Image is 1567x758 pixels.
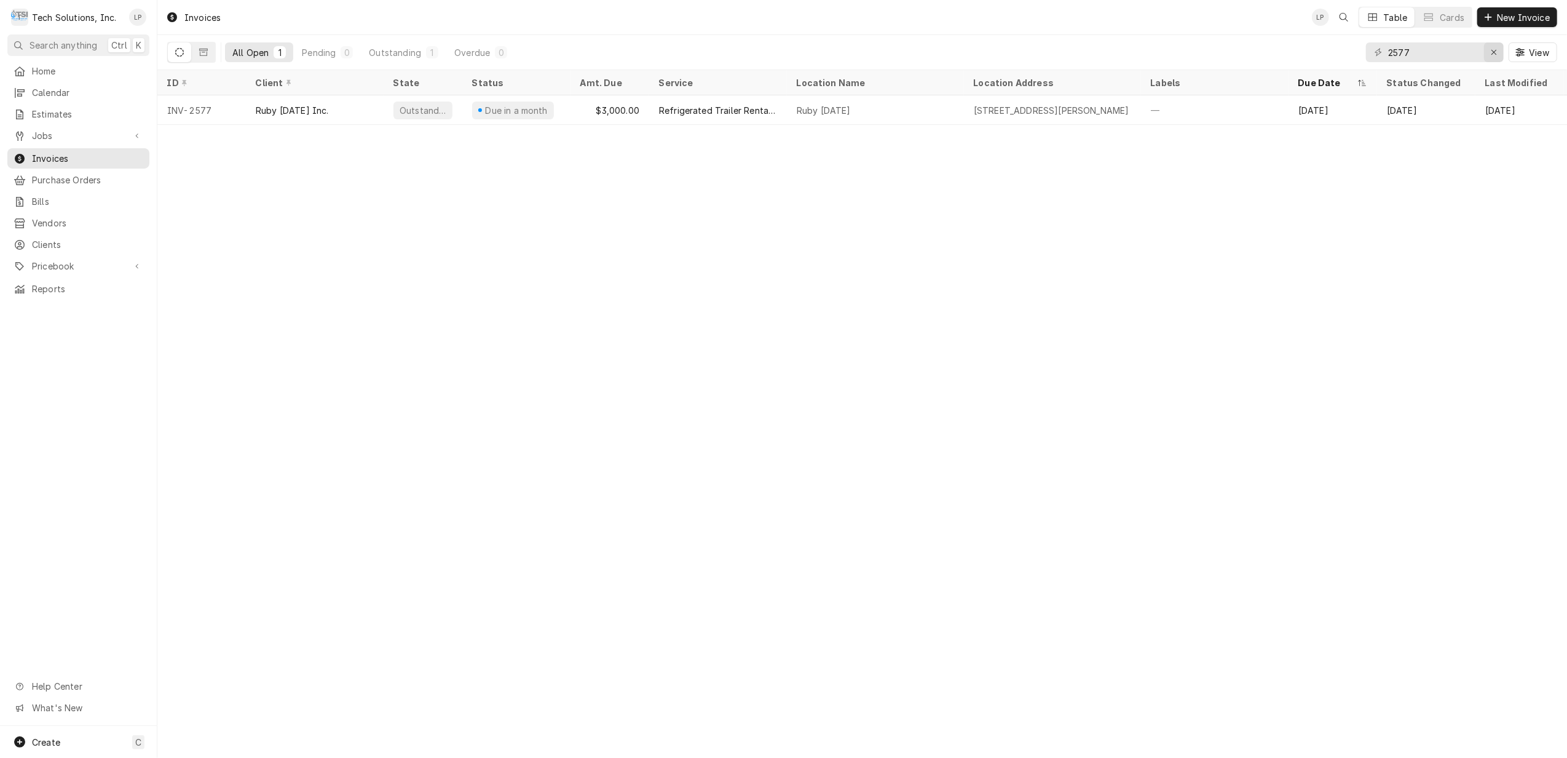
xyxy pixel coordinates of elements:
div: [DATE] [1377,95,1475,125]
button: View [1509,42,1557,62]
div: Ruby [DATE] Inc. [256,104,329,117]
span: Pricebook [32,260,125,273]
div: [DATE] [1475,95,1564,125]
div: Status [472,76,558,89]
div: — [1141,95,1289,125]
div: Location Address [974,76,1129,89]
div: 0 [497,46,505,59]
span: Estimates [32,108,143,121]
div: Due Date [1298,76,1355,89]
span: New Invoice [1494,11,1552,24]
span: Clients [32,238,143,251]
a: Reports [7,279,149,299]
div: [DATE] [1289,95,1377,125]
div: Overdue [454,46,490,59]
span: Invoices [32,152,143,165]
div: Tech Solutions, Inc. [32,11,116,24]
input: Keyword search [1388,42,1480,62]
div: LP [1312,9,1329,26]
a: Estimates [7,104,149,124]
span: View [1526,46,1552,59]
div: Lisa Paschal's Avatar [129,9,146,26]
button: New Invoice [1477,7,1557,27]
div: All Open [232,46,269,59]
div: ID [167,76,234,89]
span: Vendors [32,217,143,229]
a: Calendar [7,82,149,103]
a: Invoices [7,148,149,169]
a: Clients [7,234,149,255]
div: Location Name [797,76,952,89]
div: Labels [1151,76,1279,89]
span: Purchase Orders [32,174,143,186]
div: Lisa Paschal's Avatar [1312,9,1329,26]
div: Service [659,76,775,89]
div: Table [1384,11,1408,24]
a: Home [7,61,149,81]
div: 1 [276,46,283,59]
div: T [11,9,28,26]
div: Last Modified [1485,76,1552,89]
a: Bills [7,191,149,212]
div: Outstanding [398,104,448,117]
div: Pending [302,46,336,59]
a: Go to Pricebook [7,256,149,276]
span: Reports [32,282,143,295]
button: Erase input [1484,42,1504,62]
button: Open search [1334,7,1354,27]
div: $3,000.00 [570,95,649,125]
a: Go to Help Center [7,676,149,696]
div: Due in a month [484,104,549,117]
span: Jobs [32,129,125,142]
div: State [393,76,452,89]
a: Purchase Orders [7,170,149,190]
span: K [136,39,141,52]
span: Help Center [32,680,142,693]
div: [STREET_ADDRESS][PERSON_NAME] [974,104,1129,117]
div: Status Changed [1387,76,1466,89]
a: Go to What's New [7,698,149,718]
a: Vendors [7,213,149,233]
div: Client [256,76,371,89]
a: Go to Jobs [7,126,149,146]
div: 1 [428,46,436,59]
div: 0 [343,46,350,59]
div: INV-2577 [157,95,246,125]
div: Amt. Due [580,76,637,89]
span: Bills [32,195,143,208]
div: Outstanding [369,46,421,59]
span: Search anything [30,39,97,52]
span: Create [32,737,60,748]
span: Ctrl [111,39,127,52]
div: LP [129,9,146,26]
div: Tech Solutions, Inc.'s Avatar [11,9,28,26]
div: Ruby [DATE] [797,104,851,117]
div: Cards [1440,11,1464,24]
button: Search anythingCtrlK [7,34,149,56]
span: C [135,736,141,749]
div: Refrigerated Trailer Rental 7x16 [659,104,777,117]
span: What's New [32,701,142,714]
span: Calendar [32,86,143,99]
span: Home [32,65,143,78]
